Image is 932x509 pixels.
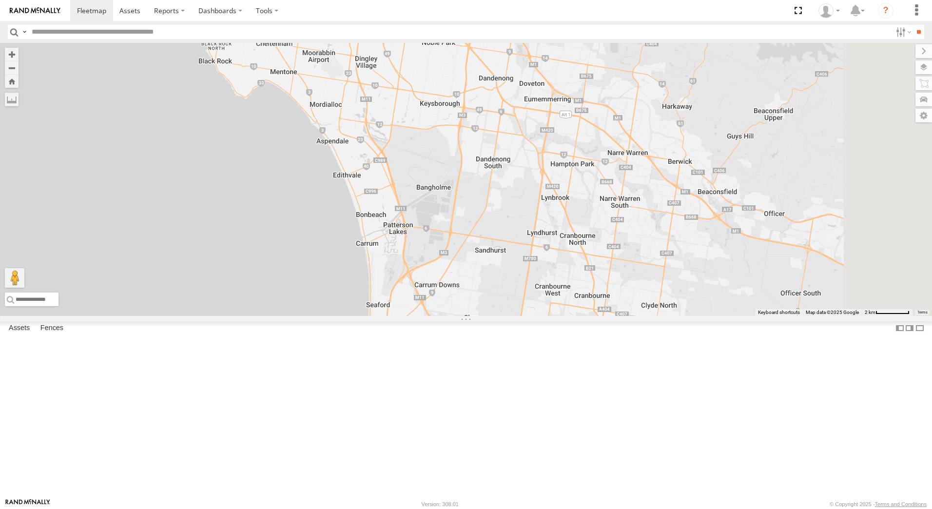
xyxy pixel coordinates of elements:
button: Zoom out [5,61,19,75]
a: Terms and Conditions [875,501,927,507]
button: Drag Pegman onto the map to open Street View [5,268,24,288]
a: Terms (opens in new tab) [917,311,928,314]
label: Map Settings [915,109,932,122]
a: Visit our Website [5,499,50,509]
span: 2 km [865,310,875,315]
div: © Copyright 2025 - [830,501,927,507]
img: rand-logo.svg [10,7,60,14]
i: ? [878,3,893,19]
button: Zoom Home [5,75,19,88]
label: Search Query [20,25,28,39]
div: Bruce Swift [815,3,843,18]
button: Map Scale: 2 km per 66 pixels [862,309,913,316]
label: Measure [5,93,19,106]
button: Keyboard shortcuts [758,309,800,316]
label: Search Filter Options [892,25,913,39]
button: Zoom in [5,48,19,61]
label: Fences [36,321,68,335]
label: Assets [4,321,35,335]
label: Dock Summary Table to the Right [905,321,914,335]
span: Map data ©2025 Google [806,310,859,315]
label: Dock Summary Table to the Left [895,321,905,335]
label: Hide Summary Table [915,321,925,335]
div: Version: 308.01 [422,501,459,507]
